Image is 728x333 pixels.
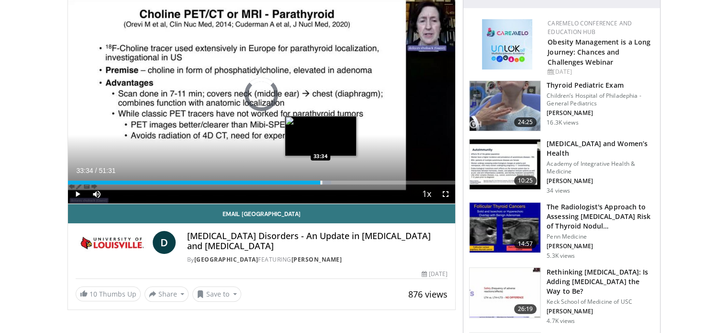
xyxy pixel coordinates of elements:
[547,308,654,315] p: [PERSON_NAME]
[145,287,189,302] button: Share
[76,287,141,301] a: 10 Thumbs Up
[547,92,654,107] p: Children’s Hospital of Philadephia - General Pediatrics
[194,255,258,264] a: [GEOGRAPHIC_DATA]
[469,80,654,131] a: 24:25 Thyroid Pediatric Exam Children’s Hospital of Philadephia - General Pediatrics [PERSON_NAME...
[548,68,652,76] div: [DATE]
[547,187,570,195] p: 34 views
[422,270,448,278] div: [DATE]
[547,242,654,250] p: [PERSON_NAME]
[95,167,97,174] span: /
[547,119,578,126] p: 16.3K views
[547,202,654,231] h3: The Radiologist's Approach to Assessing [MEDICAL_DATA] Risk of Thyroid Nodul…
[68,184,87,204] button: Play
[76,231,149,254] img: University of Louisville
[417,184,436,204] button: Playback Rate
[547,267,654,296] h3: Rethinking [MEDICAL_DATA]: Is Adding [MEDICAL_DATA] the Way to Be?
[469,139,654,195] a: 10:25 [MEDICAL_DATA] and Women’s Health Academy of Integrative Health & Medicine [PERSON_NAME] 34...
[547,160,654,175] p: Academy of Integrative Health & Medicine
[547,298,654,306] p: Keck School of Medicine of USC
[187,231,448,252] h4: [MEDICAL_DATA] Disorders - An Update in [MEDICAL_DATA] and [MEDICAL_DATA]
[514,239,537,249] span: 14:57
[547,317,575,325] p: 4.7K views
[408,288,448,300] span: 876 views
[482,19,532,69] img: 45df64a9-a6de-482c-8a90-ada250f7980c.png.150x105_q85_autocrop_double_scale_upscale_version-0.2.jpg
[469,202,654,260] a: 14:57 The Radiologist's Approach to Assessing [MEDICAL_DATA] Risk of Thyroid Nodul… Penn Medicine...
[547,80,654,90] h3: Thyroid Pediatric Exam
[77,167,93,174] span: 33:34
[285,116,357,156] img: image.jpeg
[547,109,654,117] p: [PERSON_NAME]
[547,233,654,241] p: Penn Medicine
[547,139,654,158] h3: [MEDICAL_DATA] and Women’s Health
[547,252,575,260] p: 5.3K views
[514,176,537,185] span: 10:25
[514,117,537,127] span: 24:25
[68,181,456,184] div: Progress Bar
[470,139,540,189] img: c83af1b5-04aa-475a-af0c-2ceb27fa279b.150x105_q85_crop-smart_upscale.jpg
[87,184,106,204] button: Mute
[469,267,654,325] a: 26:19 Rethinking [MEDICAL_DATA]: Is Adding [MEDICAL_DATA] the Way to Be? Keck School of Medicine ...
[153,231,176,254] a: D
[436,184,455,204] button: Fullscreen
[547,177,654,185] p: [PERSON_NAME]
[99,167,115,174] span: 51:31
[291,255,342,264] a: [PERSON_NAME]
[187,255,448,264] div: By FEATURING
[470,81,540,131] img: 576742cb-950f-47b1-b49b-8023242b3cfa.150x105_q85_crop-smart_upscale.jpg
[548,37,650,67] a: Obesity Management is a Long Journey: Chances and Challenges Webinar
[90,289,97,299] span: 10
[68,204,456,223] a: Email [GEOGRAPHIC_DATA]
[548,19,632,36] a: CaReMeLO Conference and Education Hub
[470,268,540,318] img: 83a0fbab-8392-4dd6-b490-aa2edb68eb86.150x105_q85_crop-smart_upscale.jpg
[470,203,540,253] img: 64bf5cfb-7b6d-429f-8d89-8118f524719e.150x105_q85_crop-smart_upscale.jpg
[192,287,241,302] button: Save to
[514,304,537,314] span: 26:19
